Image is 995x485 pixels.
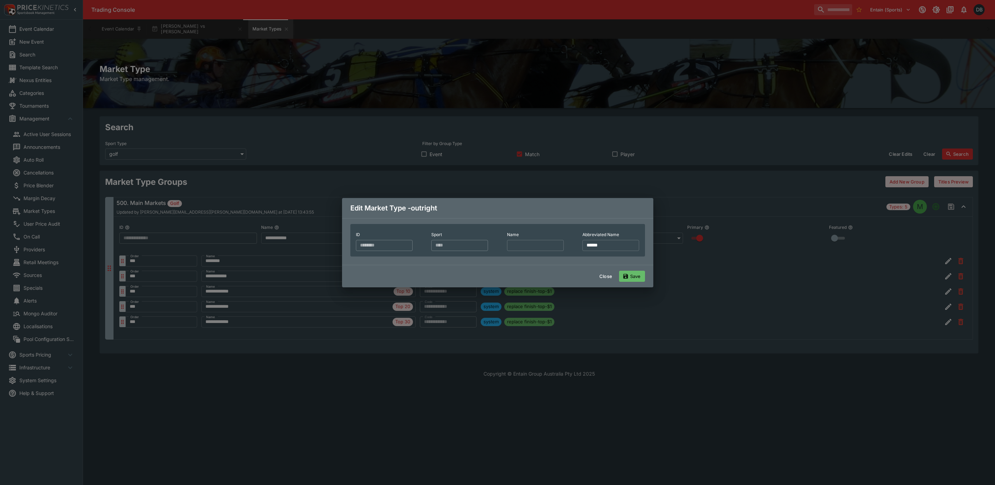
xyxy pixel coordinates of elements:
p: ID [356,232,360,237]
p: Name [507,232,519,237]
div: Edit Market Type - outright [342,198,653,218]
p: Sport [431,232,442,237]
button: Close [595,271,616,282]
button: Save [619,271,645,282]
p: Abbreviated Name [582,232,619,237]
